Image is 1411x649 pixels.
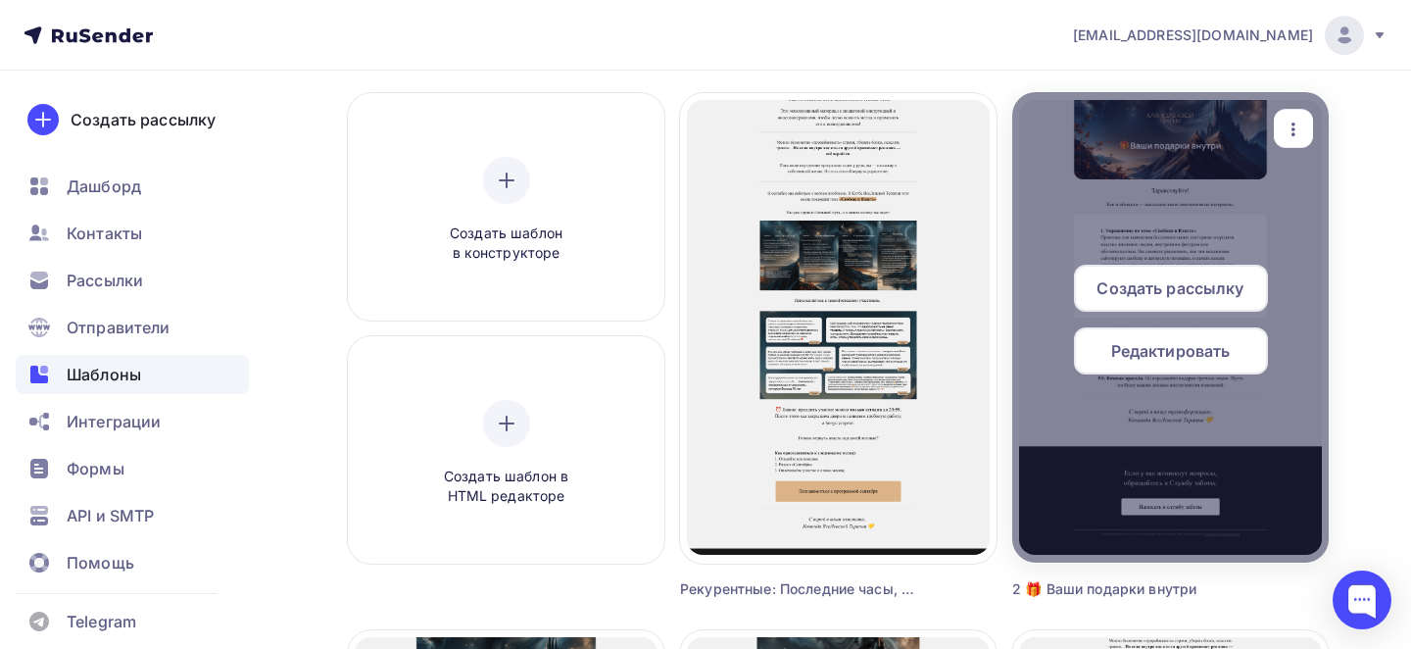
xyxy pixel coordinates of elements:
[16,167,249,206] a: Дашборд
[67,551,134,574] span: Помощь
[16,308,249,347] a: Отправители
[67,410,161,433] span: Интеграции
[67,363,141,386] span: Шаблоны
[1073,25,1313,45] span: [EMAIL_ADDRESS][DOMAIN_NAME]
[680,579,917,599] div: Рекурентные: Последние часы, чтобы попасть в новую тему месяца
[67,504,154,527] span: API и SMTP
[16,449,249,488] a: Формы
[67,457,124,480] span: Формы
[414,467,600,507] span: Создать шаблон в HTML редакторе
[414,224,600,264] span: Создать шаблон в конструкторе
[67,222,142,245] span: Контакты
[1012,579,1249,599] div: 2 🎁 Ваши подарки внутри
[71,108,216,131] div: Создать рассылку
[67,610,136,633] span: Telegram
[16,355,249,394] a: Шаблоны
[67,269,143,292] span: Рассылки
[67,175,141,198] span: Дашборд
[16,261,249,300] a: Рассылки
[67,316,170,339] span: Отправители
[16,214,249,253] a: Контакты
[1096,276,1243,300] span: Создать рассылку
[1111,339,1231,363] span: Редактировать
[1073,16,1387,55] a: [EMAIL_ADDRESS][DOMAIN_NAME]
